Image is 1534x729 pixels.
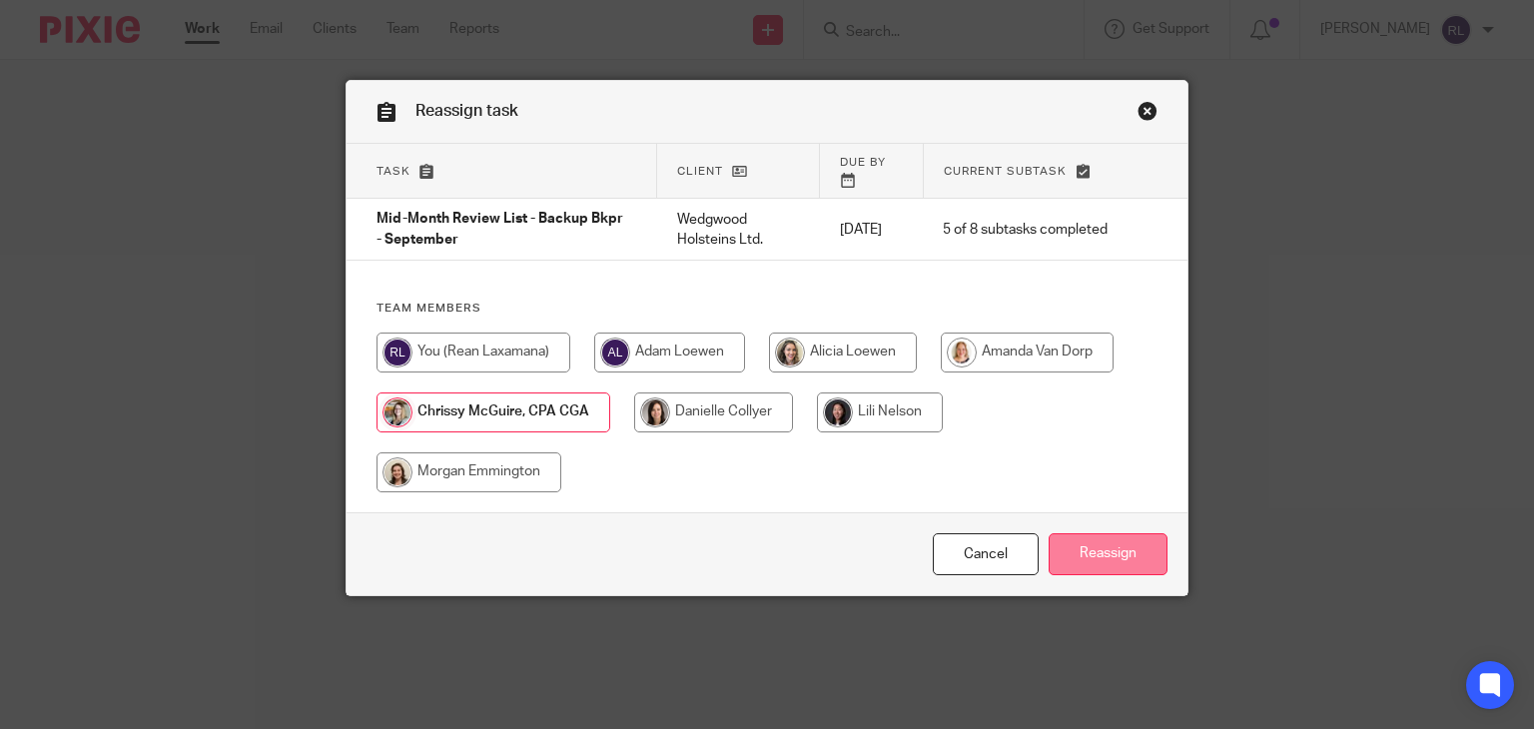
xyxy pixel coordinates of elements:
span: Mid-Month Review List - Backup Bkpr - September [377,213,623,248]
span: Current subtask [944,166,1067,177]
span: Due by [840,157,886,168]
p: [DATE] [840,220,904,240]
span: Reassign task [415,103,518,119]
h4: Team members [377,301,1158,317]
a: Close this dialog window [1138,101,1157,128]
input: Reassign [1049,533,1167,576]
span: Task [377,166,410,177]
span: Client [677,166,723,177]
a: Close this dialog window [933,533,1039,576]
td: 5 of 8 subtasks completed [923,199,1128,261]
p: Wedgwood Holsteins Ltd. [677,210,800,251]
